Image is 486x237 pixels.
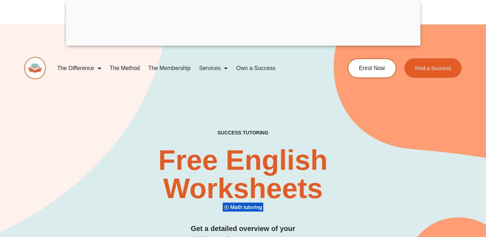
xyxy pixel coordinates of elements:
span: Math tutoring [230,204,264,210]
iframe: Chat Widget [368,157,486,237]
h4: SUCCESS TUTORING​ [178,130,308,136]
a: Services [195,60,232,76]
a: Enrol Now [348,58,396,78]
a: Own a Success [232,60,280,76]
a: Find a Success [404,58,462,78]
span: Enrol Now [359,65,385,71]
nav: Menu [53,60,323,76]
a: The Method [106,60,144,76]
div: Math tutoring [223,202,263,212]
a: The Difference [53,60,106,76]
span: Find a Success [415,65,451,71]
h2: Free English Worksheets​ [99,146,388,203]
a: The Membership [144,60,195,76]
